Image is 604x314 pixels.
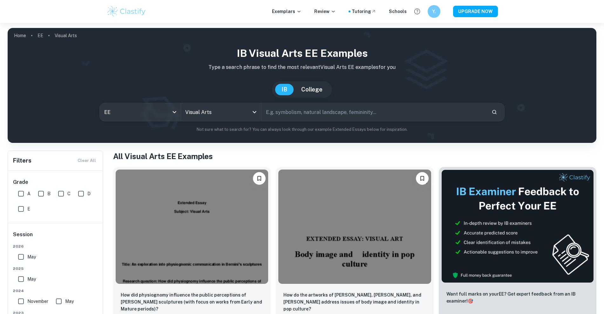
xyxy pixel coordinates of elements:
a: Home [14,31,26,40]
h1: IB Visual Arts EE examples [13,46,591,61]
a: Tutoring [352,8,376,15]
p: Exemplars [272,8,302,15]
span: C [67,190,71,197]
h6: Session [13,231,98,244]
img: Visual Arts EE example thumbnail: How did physiognomy influence the public [116,170,268,284]
button: UPGRADE NOW [453,6,498,17]
h1: All Visual Arts EE Examples [113,150,596,162]
p: How did physiognomy influence the public perceptions of Gian Lorenzo Bernini’s sculptures (with f... [121,291,263,312]
button: IB [275,84,294,95]
button: Search [489,107,500,117]
span: 2026 [13,244,98,249]
span: November [27,298,48,305]
p: Visual Arts [55,32,77,39]
button: Open [250,108,259,117]
span: 2025 [13,266,98,271]
p: Type a search phrase to find the most relevant Visual Arts EE examples for you [13,63,591,71]
span: E [27,205,30,212]
span: May [27,276,36,283]
span: 🎯 [468,298,473,304]
input: E.g. symbolism, natural landscape, femininity... [261,103,486,121]
img: Clastify logo [106,5,147,18]
h6: Filters [13,156,31,165]
button: Y. [428,5,440,18]
button: College [295,84,329,95]
button: Bookmark [416,172,429,185]
a: Schools [389,8,407,15]
span: May [65,298,74,305]
p: Not sure what to search for? You can always look through our example Extended Essays below for in... [13,126,591,133]
button: Bookmark [253,172,266,185]
button: Help and Feedback [412,6,423,17]
span: May [27,253,36,260]
span: A [27,190,31,197]
a: EE [37,31,43,40]
h6: Grade [13,178,98,186]
span: 2024 [13,288,98,294]
p: How do the artworks of Jenny Saville, Mike Winkelmann, and John Currin address issues of body ima... [283,291,426,312]
p: Want full marks on your EE ? Get expert feedback from an IB examiner! [446,291,589,304]
img: Visual Arts EE example thumbnail: How do the artworks of Jenny Saville, Mi [278,170,431,284]
p: Review [314,8,336,15]
div: EE [100,103,180,121]
img: Thumbnail [441,170,594,283]
span: D [87,190,91,197]
img: profile cover [8,28,596,143]
h6: Y. [430,8,438,15]
span: B [47,190,51,197]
